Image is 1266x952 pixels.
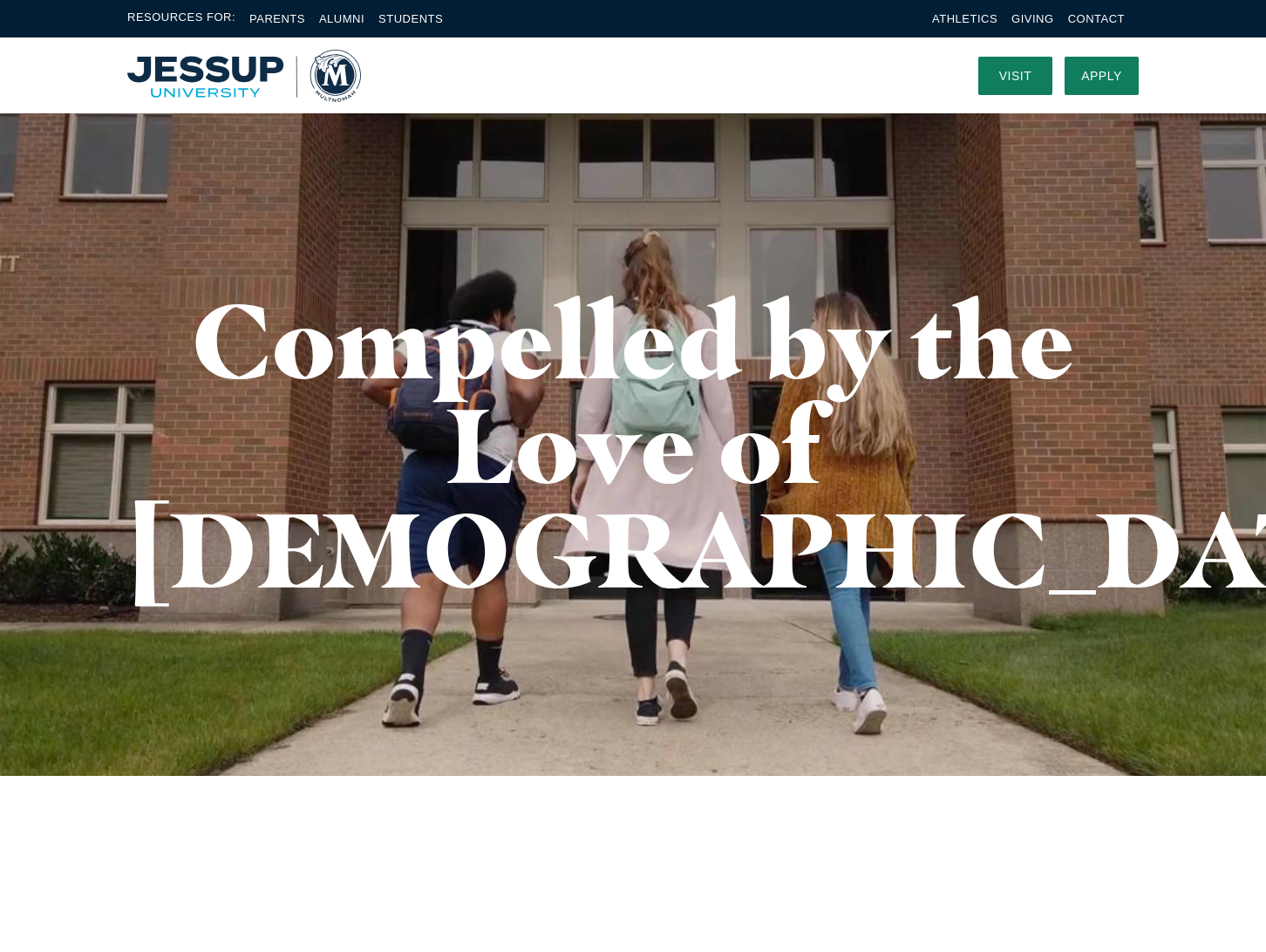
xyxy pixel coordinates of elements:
a: Home [127,50,361,102]
span: From the Desk of President [PERSON_NAME]: [302,845,762,929]
img: Multnomah University Logo [127,50,361,102]
a: Contact [1068,12,1125,25]
span: Resources For: [127,9,235,29]
a: Apply [1065,57,1139,95]
h1: Compelled by the Love of [DEMOGRAPHIC_DATA] [127,288,1139,602]
a: Students [378,12,443,25]
a: Parents [249,12,305,25]
a: Alumni [319,12,364,25]
a: Giving [1011,12,1054,25]
a: Visit [978,57,1052,95]
a: Athletics [932,12,997,25]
